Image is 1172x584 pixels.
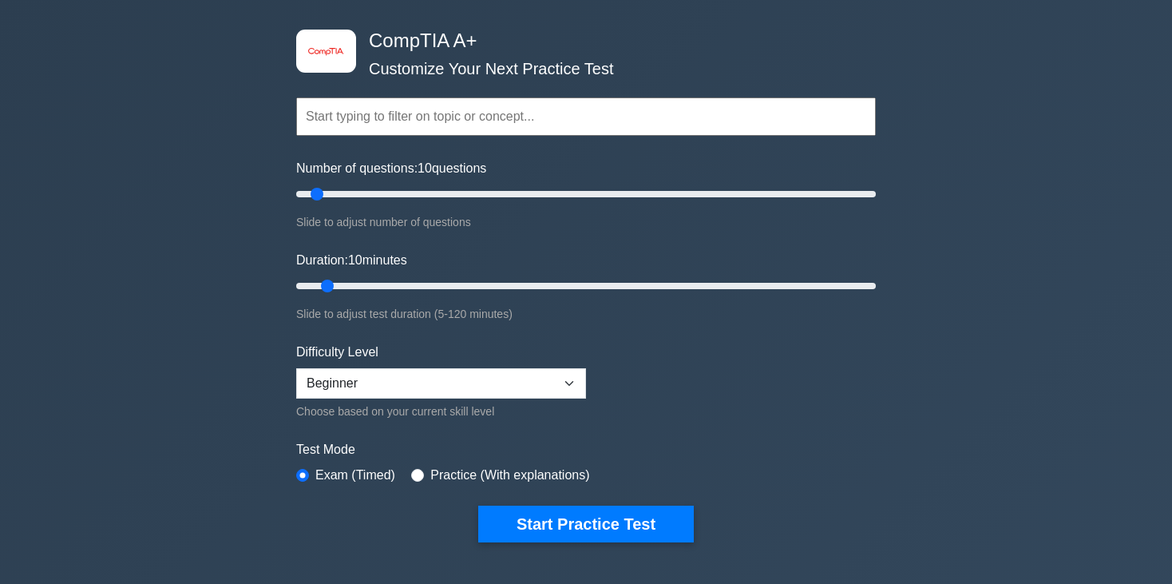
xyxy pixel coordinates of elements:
[348,253,362,267] span: 10
[430,466,589,485] label: Practice (With explanations)
[296,440,876,459] label: Test Mode
[296,97,876,136] input: Start typing to filter on topic or concept...
[478,506,694,542] button: Start Practice Test
[296,304,876,324] div: Slide to adjust test duration (5-120 minutes)
[362,30,798,53] h4: CompTIA A+
[296,213,876,232] div: Slide to adjust number of questions
[296,402,586,421] div: Choose based on your current skill level
[315,466,395,485] label: Exam (Timed)
[296,159,486,178] label: Number of questions: questions
[296,343,378,362] label: Difficulty Level
[296,251,407,270] label: Duration: minutes
[418,161,432,175] span: 10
